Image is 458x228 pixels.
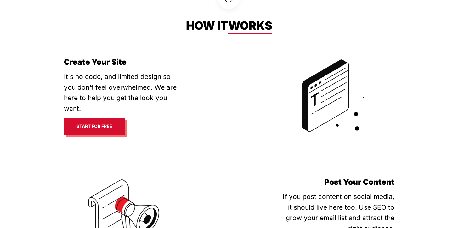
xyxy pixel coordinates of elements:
h3: Create Your Site [64,57,224,69]
a: Start for free [64,118,125,135]
a: works [228,19,272,34]
div: How it [54,20,404,31]
p: It's no code, and limited design so you don't feel overwhelmed. We are here to help you get the l... [64,71,180,114]
h3: Post Your Content [234,177,394,189]
img: write-image.gif [275,36,394,156]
